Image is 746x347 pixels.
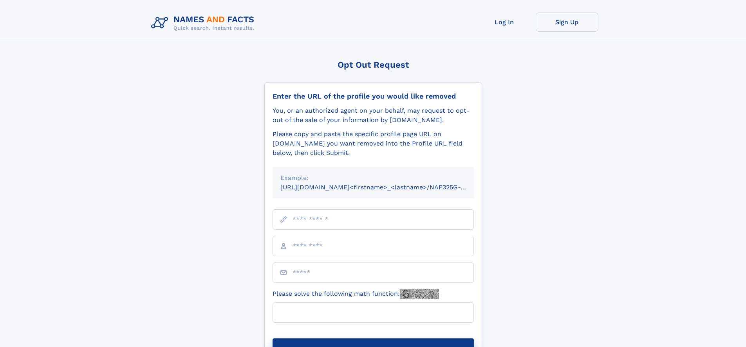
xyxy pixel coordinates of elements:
[280,183,489,191] small: [URL][DOMAIN_NAME]<firstname>_<lastname>/NAF325G-xxxxxxxx
[148,13,261,34] img: Logo Names and Facts
[273,129,474,158] div: Please copy and paste the specific profile page URL on [DOMAIN_NAME] you want removed into the Pr...
[273,92,474,101] div: Enter the URL of the profile you would like removed
[273,106,474,125] div: You, or an authorized agent on your behalf, may request to opt-out of the sale of your informatio...
[536,13,598,32] a: Sign Up
[473,13,536,32] a: Log In
[264,60,482,70] div: Opt Out Request
[280,173,466,183] div: Example:
[273,289,439,299] label: Please solve the following math function:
